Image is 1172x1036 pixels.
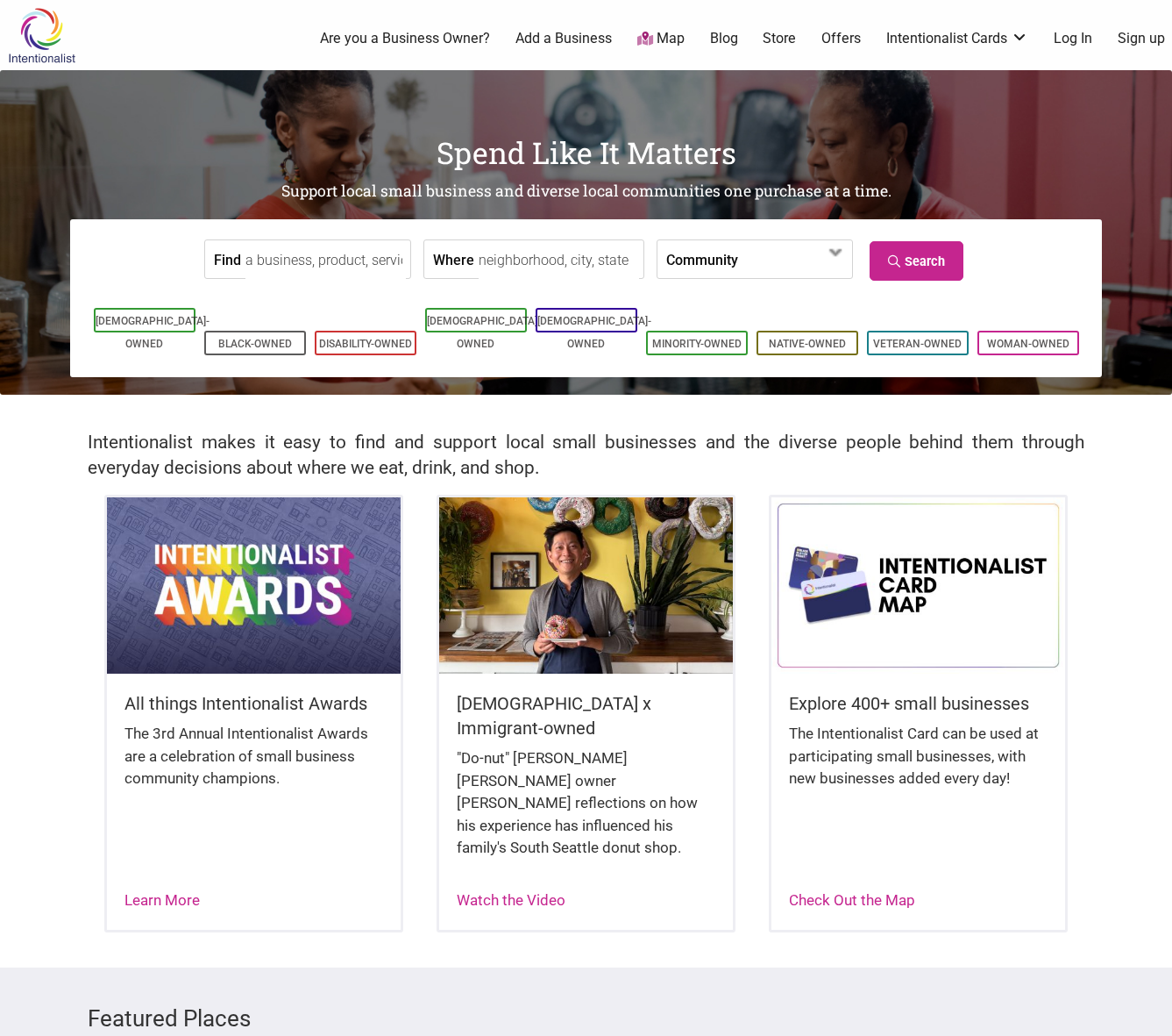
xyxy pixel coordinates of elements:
a: Are you a Business Owner? [320,29,490,48]
a: Map [637,29,685,49]
img: Intentionalist Card Map [771,497,1065,674]
a: Disability-Owned [319,338,412,350]
a: [DEMOGRAPHIC_DATA]-Owned [96,315,210,350]
a: Intentionalist Cards [886,29,1028,48]
a: Minority-Owned [652,338,742,350]
a: Log In [1054,29,1092,48]
div: "Do-nut" [PERSON_NAME] [PERSON_NAME] owner [PERSON_NAME] reflections on how his experience has in... [457,747,715,877]
a: Search [870,241,963,281]
h3: Featured Places [88,1003,1084,1034]
a: Check Out the Map [789,891,915,909]
input: neighborhood, city, state [479,240,639,280]
h5: All things Intentionalist Awards [124,691,383,716]
a: [DEMOGRAPHIC_DATA]-Owned [537,315,651,350]
h2: Intentionalist makes it easy to find and support local small businesses and the diverse people be... [88,430,1084,481]
div: The 3rd Annual Intentionalist Awards are a celebration of small business community champions. [124,723,383,808]
a: Store [763,29,796,48]
a: Sign up [1118,29,1165,48]
a: Black-Owned [218,338,292,350]
input: a business, product, service [245,240,406,280]
a: Veteran-Owned [873,338,962,350]
h5: [DEMOGRAPHIC_DATA] x Immigrant-owned [457,691,715,740]
h5: Explore 400+ small businesses [789,691,1048,716]
label: Community [666,240,738,278]
a: Watch the Video [457,891,565,909]
a: Offers [821,29,861,48]
a: Woman-Owned [987,338,1069,350]
img: Intentionalist Awards [107,497,401,674]
img: King Donuts - Hong Chhuor [439,497,733,674]
a: [DEMOGRAPHIC_DATA]-Owned [427,315,541,350]
a: Learn More [124,891,200,909]
label: Where [433,240,474,278]
div: The Intentionalist Card can be used at participating small businesses, with new businesses added ... [789,723,1048,808]
a: Blog [710,29,738,48]
a: Native-Owned [769,338,846,350]
label: Find [214,240,241,278]
a: Add a Business [515,29,612,48]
